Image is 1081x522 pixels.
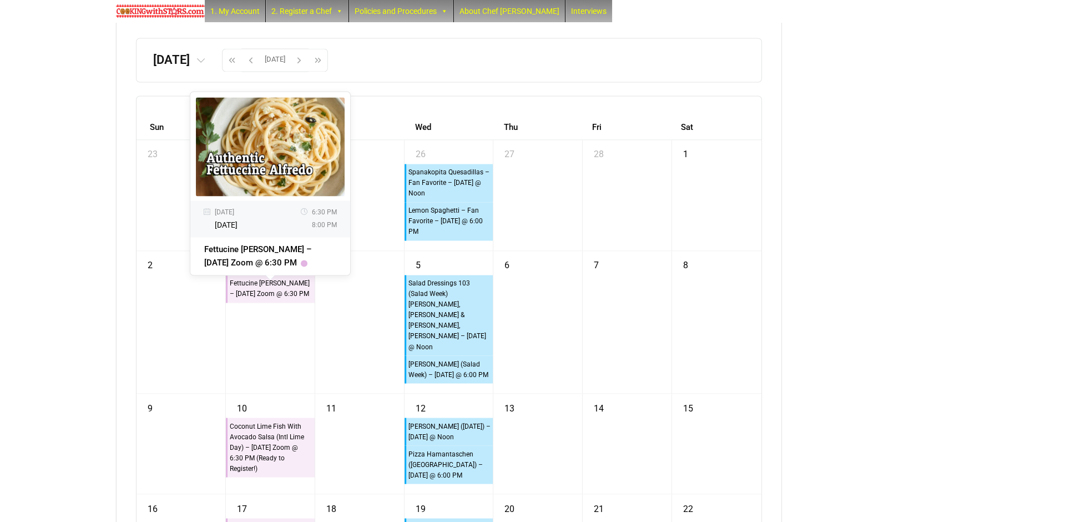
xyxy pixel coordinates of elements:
[215,219,238,232] span: [DATE]
[408,205,492,238] div: Lemon Spaghetti – Fan Favorite – [DATE] @ 6:00 PM
[493,394,583,494] td: March 13, 2025
[226,275,315,303] a: Fettucine [PERSON_NAME] – [DATE] Zoom @ 6:30 PM
[588,394,609,417] a: March 14, 2025
[231,394,252,417] a: March 10, 2025
[413,118,433,136] a: Wednesday
[215,206,238,219] span: [DATE]
[405,418,493,445] a: [PERSON_NAME] ([DATE]) – [DATE] @ Noon
[672,394,761,494] td: March 15, 2025
[588,494,609,518] a: March 21, 2025
[222,48,241,72] button: Previous year
[226,394,315,494] td: March 10, 2025
[588,140,609,163] a: February 28, 2025
[116,4,205,18] img: Chef Paula's Cooking With Stars
[405,394,494,494] td: March 12, 2025
[231,494,252,518] a: March 17, 2025
[493,251,583,394] td: March 6, 2025
[142,394,158,417] a: March 9, 2025
[309,48,328,72] button: Next year
[405,202,493,240] a: Lemon Spaghetti – Fan Favorite – [DATE] @ 6:00 PM
[204,244,312,268] a: Fettucine [PERSON_NAME] – [DATE] Zoom @ 6:30 PM
[142,140,163,163] a: February 23, 2025
[241,48,260,72] button: Previous month
[672,251,761,394] td: March 8, 2025
[678,394,699,417] a: March 15, 2025
[499,394,520,417] a: March 13, 2025
[137,394,226,494] td: March 9, 2025
[312,206,337,219] span: 6:30 PM
[408,448,492,481] div: Pizza Hamantaschen ([GEOGRAPHIC_DATA]) – [DATE] @ 6:00 PM
[153,53,211,67] h2: [DATE]
[588,251,604,274] a: March 7, 2025
[408,278,492,353] div: Salad Dressings 103 (Salad Week) [PERSON_NAME], [PERSON_NAME] & [PERSON_NAME], [PERSON_NAME] – [D...
[590,118,604,136] a: Friday
[678,494,699,518] a: March 22, 2025
[410,140,431,163] a: February 26, 2025
[226,418,315,477] a: Coconut Lime Fish With Avocado Salsa (Intl Lime Day) – [DATE] Zoom @ 6:30 PM (Ready to Register!)
[315,140,405,251] td: February 25, 2025
[260,48,290,72] button: [DATE]
[678,140,694,163] a: March 1, 2025
[583,140,672,251] td: February 28, 2025
[499,494,520,518] a: March 20, 2025
[583,394,672,494] td: March 14, 2025
[315,251,405,394] td: March 4, 2025
[405,275,493,355] a: Salad Dressings 103 (Salad Week) [PERSON_NAME], [PERSON_NAME] & [PERSON_NAME], [PERSON_NAME] – [D...
[408,358,492,380] div: [PERSON_NAME] (Salad Week) – [DATE] @ 6:00 PM
[405,140,494,251] td: February 26, 2025
[226,251,315,394] td: March 3, 2025
[679,118,695,136] a: Saturday
[405,164,493,202] a: Spanakopita Quesadillas – Fan Favorite – [DATE] @ Noon
[410,251,426,274] a: March 5, 2025
[148,118,166,136] a: Sunday
[408,167,492,199] div: Spanakopita Quesadillas – Fan Favorite – [DATE] @ Noon
[290,48,309,72] button: Next month
[678,251,694,274] a: March 8, 2025
[229,420,313,474] div: Coconut Lime Fish With Avocado Salsa (Intl Lime Day) – [DATE] Zoom @ 6:30 PM (Ready to Register!)
[142,494,163,518] a: March 16, 2025
[321,494,342,518] a: March 18, 2025
[493,140,583,251] td: February 27, 2025
[502,118,520,136] a: Thursday
[321,394,342,417] a: March 11, 2025
[499,251,515,274] a: March 6, 2025
[315,394,405,494] td: March 11, 2025
[137,140,226,251] td: February 23, 2025
[312,219,337,232] span: 8:00 PM
[583,251,672,394] td: March 7, 2025
[672,140,761,251] td: March 1, 2025
[137,251,226,394] td: March 2, 2025
[410,494,431,518] a: March 19, 2025
[405,251,494,394] td: March 5, 2025
[229,278,313,300] div: Fettucine [PERSON_NAME] – [DATE] Zoom @ 6:30 PM
[410,394,431,417] a: March 12, 2025
[499,140,520,163] a: February 27, 2025
[408,420,492,443] div: [PERSON_NAME] ([DATE]) – [DATE] @ Noon
[405,355,493,383] a: [PERSON_NAME] (Salad Week) – [DATE] @ 6:00 PM
[142,251,158,274] a: March 2, 2025
[405,445,493,484] a: Pizza Hamantaschen ([GEOGRAPHIC_DATA]) – [DATE] @ 6:00 PM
